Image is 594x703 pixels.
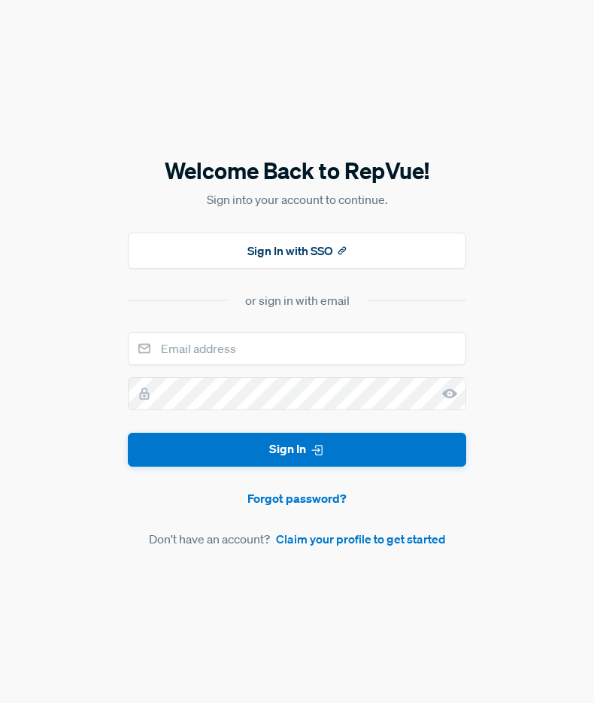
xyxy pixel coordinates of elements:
div: or sign in with email [245,291,350,309]
button: Sign In with SSO [128,233,466,269]
button: Sign In [128,433,466,467]
input: Email address [128,332,466,365]
article: Don't have an account? [128,530,466,548]
a: Forgot password? [128,489,466,507]
p: Sign into your account to continue. [128,190,466,208]
a: Claim your profile to get started [276,530,446,548]
h5: Welcome Back to RepVue! [128,155,466,187]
